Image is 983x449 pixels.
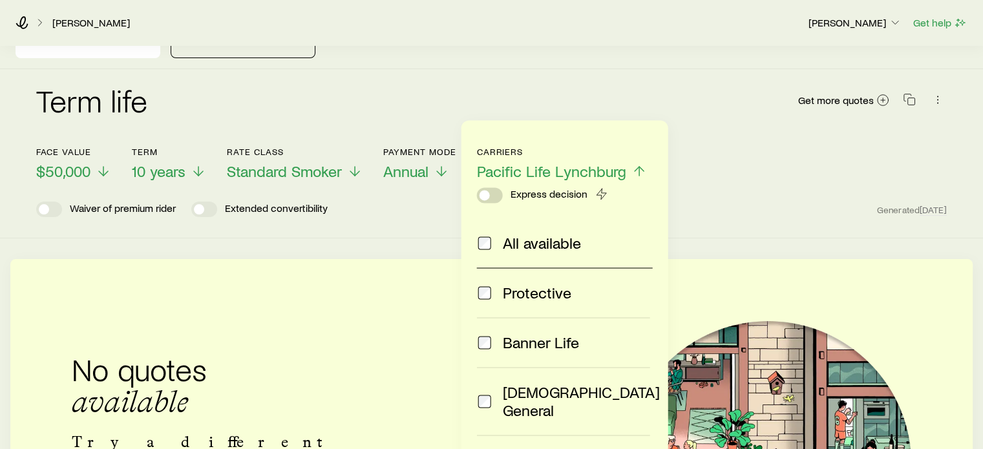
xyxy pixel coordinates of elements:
span: Pacific Life Lynchburg [477,162,626,180]
h2: Term life [36,85,147,116]
a: [PERSON_NAME] [52,17,131,29]
button: Term10 years [132,147,206,181]
p: Rate Class [227,147,363,157]
span: Annual [383,162,428,180]
button: Face value$50,000 [36,147,111,181]
p: [PERSON_NAME] [809,16,902,29]
p: Payment Mode [383,147,456,157]
p: Term [132,147,206,157]
p: Extended convertibility [225,202,328,217]
p: Face value [36,147,111,157]
button: CarriersPacific Life Lynchburg [477,147,647,181]
p: Carriers [477,147,647,157]
span: Standard Smoker [227,162,342,180]
span: [DATE] [920,204,947,216]
span: Generated [877,204,947,216]
h2: No quotes [72,353,419,417]
a: Get more quotes [798,93,890,108]
span: 10 years [132,162,185,180]
span: $50,000 [36,162,90,180]
p: Waiver of premium rider [70,202,176,217]
span: available [72,383,189,420]
button: Rate ClassStandard Smoker [227,147,363,181]
button: Payment ModeAnnual [383,147,456,181]
span: Get more quotes [798,95,874,105]
button: Get help [913,16,967,30]
button: [PERSON_NAME] [808,16,902,31]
